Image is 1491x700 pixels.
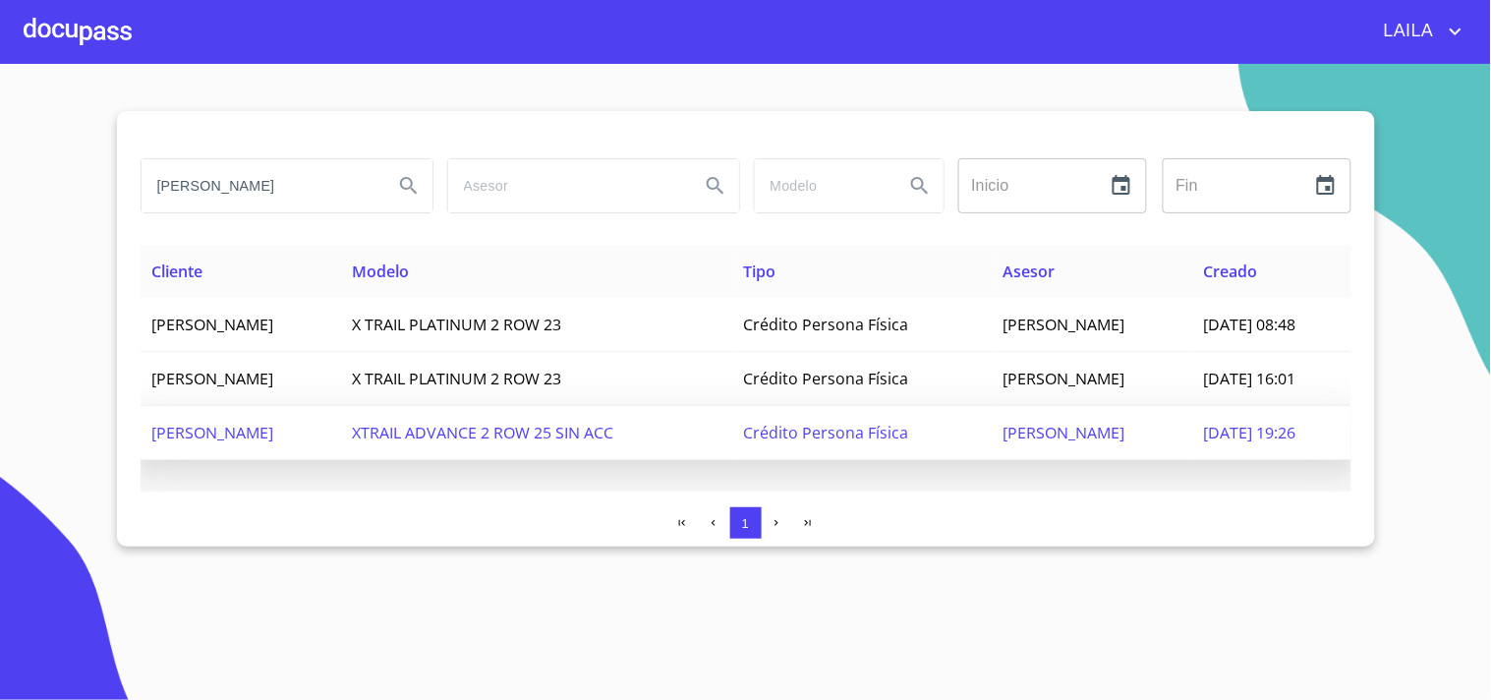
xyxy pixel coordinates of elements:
[1369,16,1444,47] span: LAILA
[1004,261,1056,282] span: Asesor
[142,159,377,212] input: search
[352,261,409,282] span: Modelo
[152,314,274,335] span: [PERSON_NAME]
[152,422,274,443] span: [PERSON_NAME]
[755,159,889,212] input: search
[730,507,762,539] button: 1
[448,159,684,212] input: search
[744,261,776,282] span: Tipo
[1004,314,1125,335] span: [PERSON_NAME]
[744,368,909,389] span: Crédito Persona Física
[896,162,944,209] button: Search
[385,162,432,209] button: Search
[744,314,909,335] span: Crédito Persona Física
[1369,16,1467,47] button: account of current user
[352,368,561,389] span: X TRAIL PLATINUM 2 ROW 23
[1004,368,1125,389] span: [PERSON_NAME]
[352,422,613,443] span: XTRAIL ADVANCE 2 ROW 25 SIN ACC
[692,162,739,209] button: Search
[1203,261,1257,282] span: Creado
[1004,422,1125,443] span: [PERSON_NAME]
[744,422,909,443] span: Crédito Persona Física
[1203,314,1295,335] span: [DATE] 08:48
[152,261,203,282] span: Cliente
[742,516,749,531] span: 1
[1203,422,1295,443] span: [DATE] 19:26
[152,368,274,389] span: [PERSON_NAME]
[352,314,561,335] span: X TRAIL PLATINUM 2 ROW 23
[1203,368,1295,389] span: [DATE] 16:01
